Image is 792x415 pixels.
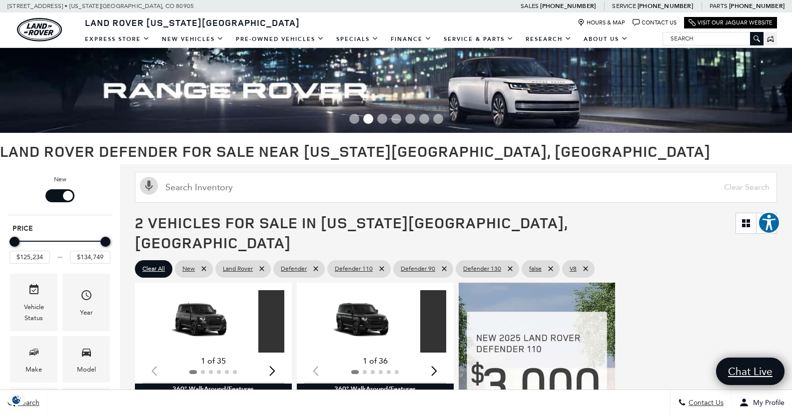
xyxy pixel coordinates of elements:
[521,2,539,9] span: Sales
[663,32,763,44] input: Search
[391,114,401,124] span: Go to slide 4
[758,212,780,236] aside: Accessibility Help Desk
[736,213,756,233] a: Grid View
[304,290,415,353] img: 2025 LAND ROVER Defender 130 V8 1
[135,384,292,395] div: 360° WalkAround/Features
[758,212,780,234] button: Explore your accessibility options
[12,224,107,233] h5: Price
[732,390,792,415] button: Open user profile menu
[633,19,677,26] a: Contact Us
[749,399,785,407] span: My Profile
[540,2,596,10] a: [PHONE_NUMBER]
[7,2,194,9] a: [STREET_ADDRESS] • [US_STATE][GEOGRAPHIC_DATA], CO 80905
[28,281,40,302] span: Vehicle
[10,274,57,331] div: VehicleVehicle Status
[578,30,634,48] a: About Us
[54,174,66,184] label: New
[142,263,165,275] span: Clear All
[716,358,785,385] a: Chat Live
[686,399,724,407] span: Contact Us
[9,233,110,264] div: Price
[7,174,112,215] div: Filter by Vehicle Type
[85,16,300,28] span: Land Rover [US_STATE][GEOGRAPHIC_DATA]
[9,237,19,247] div: Minimum Price
[80,307,93,318] div: Year
[723,365,778,378] span: Chat Live
[349,114,359,124] span: Go to slide 1
[638,2,693,10] a: [PHONE_NUMBER]
[330,30,385,48] a: Specials
[335,263,373,275] span: Defender 110
[79,30,156,48] a: EXPRESS STORE
[520,30,578,48] a: Research
[9,251,50,264] input: Minimum
[5,395,28,405] div: Privacy Settings
[405,114,415,124] span: Go to slide 5
[377,114,387,124] span: Go to slide 3
[529,263,542,275] span: false
[689,19,773,26] a: Visit Our Jaguar Website
[135,212,568,253] span: 2 Vehicles for Sale in [US_STATE][GEOGRAPHIC_DATA], [GEOGRAPHIC_DATA]
[438,30,520,48] a: Service & Parts
[258,290,369,353] div: 2 / 2
[135,172,777,203] input: Search Inventory
[710,2,728,9] span: Parts
[304,356,446,367] div: 1 of 36
[281,263,307,275] span: Defender
[17,18,62,41] img: Land Rover
[70,251,110,264] input: Maximum
[463,263,501,275] span: Defender 130
[10,336,57,383] div: MakeMake
[230,30,330,48] a: Pre-Owned Vehicles
[428,360,441,382] div: Next slide
[142,290,253,353] img: 2025 LAND ROVER Defender 110 V8 1
[79,30,634,48] nav: Main Navigation
[80,287,92,307] span: Year
[79,16,306,28] a: Land Rover [US_STATE][GEOGRAPHIC_DATA]
[142,356,284,367] div: 1 of 35
[363,114,373,124] span: Go to slide 2
[433,114,443,124] span: Go to slide 7
[182,263,195,275] span: New
[304,290,415,353] div: 1 / 2
[25,364,42,375] div: Make
[77,364,96,375] div: Model
[570,263,577,275] span: V8
[140,177,158,195] svg: Click to toggle on voice search
[420,290,531,353] div: 2 / 2
[80,344,92,364] span: Model
[729,2,785,10] a: [PHONE_NUMBER]
[578,19,625,26] a: Hours & Map
[266,360,279,382] div: Next slide
[385,30,438,48] a: Finance
[419,114,429,124] span: Go to slide 6
[612,2,636,9] span: Service
[142,290,253,353] div: 1 / 2
[28,344,40,364] span: Make
[62,274,110,331] div: YearYear
[62,336,110,383] div: ModelModel
[17,302,50,324] div: Vehicle Status
[401,263,435,275] span: Defender 90
[223,263,253,275] span: Land Rover
[100,237,110,247] div: Maximum Price
[17,18,62,41] a: land-rover
[297,384,454,395] div: 360° WalkAround/Features
[156,30,230,48] a: New Vehicles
